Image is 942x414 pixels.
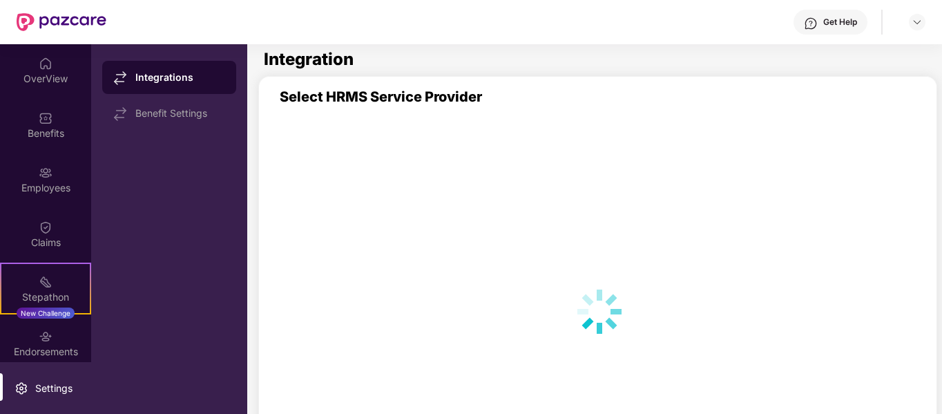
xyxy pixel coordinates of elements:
div: Get Help [823,17,857,28]
img: svg+xml;base64,PHN2ZyBpZD0iU2V0dGluZy0yMHgyMCIgeG1sbnM9Imh0dHA6Ly93d3cudzMub3JnLzIwMDAvc3ZnIiB3aW... [15,382,28,395]
h1: Integration [264,51,354,68]
div: Stepathon [1,290,90,304]
img: svg+xml;base64,PHN2ZyBpZD0iRHJvcGRvd24tMzJ4MzIiIHhtbG5zPSJodHRwOi8vd3d3LnczLm9yZy8yMDAwL3N2ZyIgd2... [912,17,923,28]
img: svg+xml;base64,PHN2ZyBpZD0iRW5kb3JzZW1lbnRzIiB4bWxucz0iaHR0cDovL3d3dy53My5vcmcvMjAwMC9zdmciIHdpZH... [39,330,52,344]
img: svg+xml;base64,PHN2ZyBpZD0iSG9tZSIgeG1sbnM9Imh0dHA6Ly93d3cudzMub3JnLzIwMDAvc3ZnIiB3aWR0aD0iMjAiIG... [39,57,52,70]
img: svg+xml;base64,PHN2ZyBpZD0iSGVscC0zMngzMiIgeG1sbnM9Imh0dHA6Ly93d3cudzMub3JnLzIwMDAvc3ZnIiB3aWR0aD... [804,17,818,30]
img: svg+xml;base64,PHN2ZyBpZD0iQ2xhaW0iIHhtbG5zPSJodHRwOi8vd3d3LnczLm9yZy8yMDAwL3N2ZyIgd2lkdGg9IjIwIi... [39,220,52,234]
img: svg+xml;base64,PHN2ZyB4bWxucz0iaHR0cDovL3d3dy53My5vcmcvMjAwMC9zdmciIHdpZHRoPSIxNy44MzIiIGhlaWdodD... [113,107,127,121]
div: Integrations [135,70,225,84]
div: Settings [31,382,77,395]
div: New Challenge [17,308,75,319]
div: Benefit Settings [135,108,225,119]
img: New Pazcare Logo [17,13,106,31]
img: svg+xml;base64,PHN2ZyB4bWxucz0iaHR0cDovL3d3dy53My5vcmcvMjAwMC9zdmciIHdpZHRoPSIyMSIgaGVpZ2h0PSIyMC... [39,275,52,289]
img: svg+xml;base64,PHN2ZyB4bWxucz0iaHR0cDovL3d3dy53My5vcmcvMjAwMC9zdmciIHdpZHRoPSIxNy44MzIiIGhlaWdodD... [113,71,127,85]
img: svg+xml;base64,PHN2ZyBpZD0iRW1wbG95ZWVzIiB4bWxucz0iaHR0cDovL3d3dy53My5vcmcvMjAwMC9zdmciIHdpZHRoPS... [39,166,52,180]
img: svg+xml;base64,PHN2ZyBpZD0iQmVuZWZpdHMiIHhtbG5zPSJodHRwOi8vd3d3LnczLm9yZy8yMDAwL3N2ZyIgd2lkdGg9Ij... [39,111,52,125]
